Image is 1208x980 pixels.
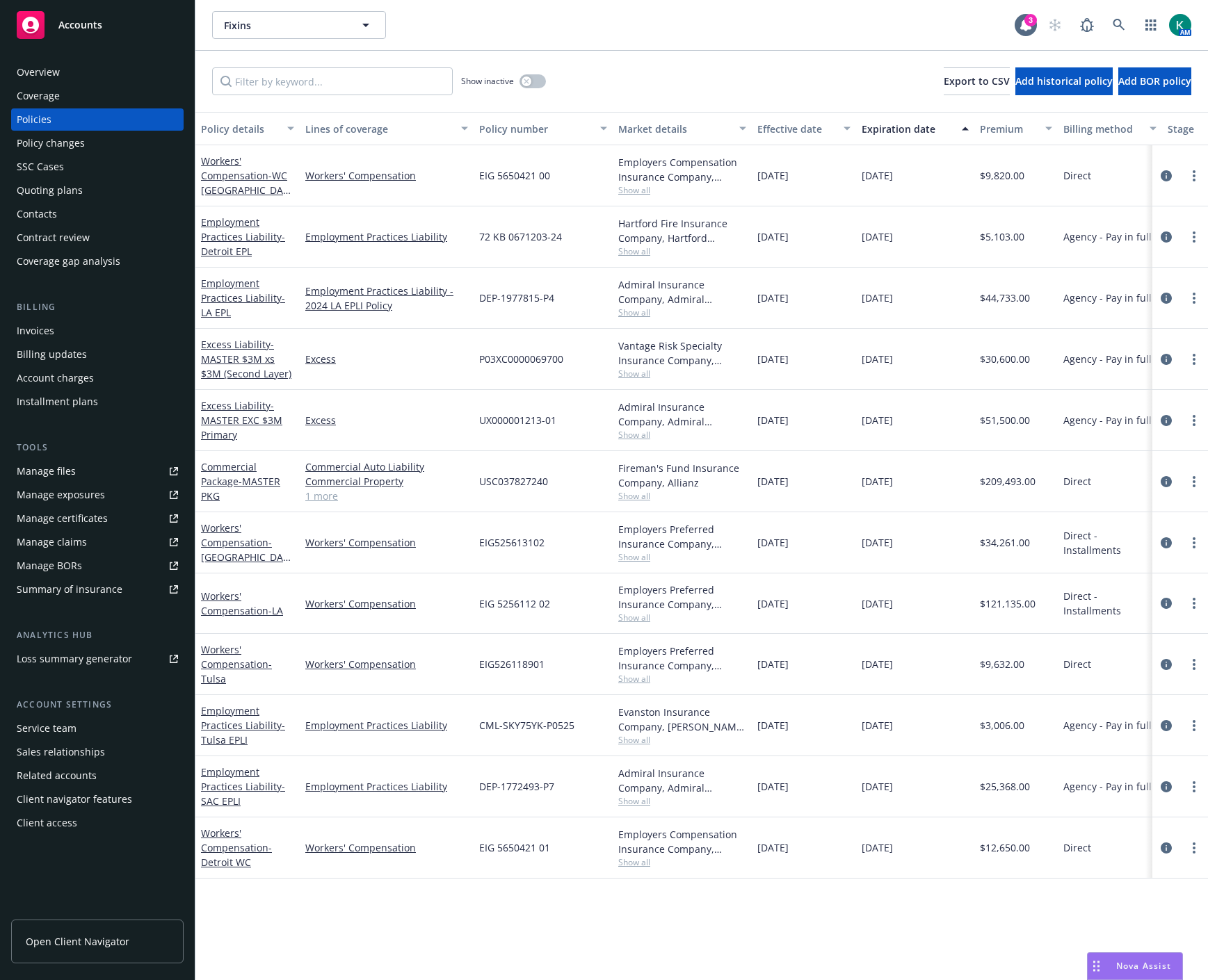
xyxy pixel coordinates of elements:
[11,6,184,44] a: Accounts
[1063,229,1152,244] span: Agency - Pay in full
[1186,168,1202,184] a: more
[11,391,184,413] a: Installment plans
[1158,351,1175,368] a: circleInformation
[11,250,184,272] a: Coverage gap analysis
[618,277,746,307] div: Admiral Insurance Company, Admiral Insurance Group ([PERSON_NAME] Corporation), RT Specialty Insu...
[17,108,51,131] div: Policies
[11,628,184,642] div: Analytics hub
[862,229,893,244] span: [DATE]
[11,441,184,455] div: Tools
[618,644,746,673] div: Employers Preferred Insurance Company, Employers Insurance Group
[1063,657,1091,671] span: Direct
[618,429,746,441] span: Show all
[980,718,1024,733] span: $3,006.00
[618,490,746,502] span: Show all
[305,168,468,183] a: Workers' Compensation
[17,531,87,553] div: Manage claims
[11,300,184,314] div: Billing
[17,648,132,670] div: Loss summary generator
[17,367,94,389] div: Account charges
[1063,528,1157,557] span: Direct - Installments
[1063,474,1091,489] span: Direct
[17,765,97,787] div: Related accounts
[17,343,87,366] div: Billing updates
[618,155,746,184] div: Employers Compensation Insurance Company, Employers Insurance Group
[11,788,184,810] a: Client navigator features
[17,507,108,530] div: Manage certificates
[479,779,554,794] span: DEP-1772493-P7
[11,203,184,225] a: Contacts
[479,352,563,366] span: P03XC0000069700
[618,734,746,746] span: Show all
[17,227,90,249] div: Contract review
[11,648,184,670] a: Loss summary generator
[201,460,280,503] a: Commercial Package
[1158,473,1175,490] a: circleInformation
[11,741,184,763] a: Sales relationships
[300,112,474,145] button: Lines of coverage
[11,460,184,482] a: Manage files
[618,400,746,429] div: Admiral Insurance Company, Admiral Insurance Group ([PERSON_NAME] Corporation), [GEOGRAPHIC_DATA]
[201,169,291,211] span: - WC [GEOGRAPHIC_DATA]
[17,788,132,810] div: Client navigator features
[305,779,468,794] a: Employment Practices Liability
[862,840,893,855] span: [DATE]
[17,555,82,577] div: Manage BORs
[305,718,468,733] a: Employment Practices Liability
[980,474,1036,489] span: $209,493.00
[201,122,279,136] div: Policy details
[1087,952,1183,980] button: Nova Assist
[980,596,1036,611] span: $121,135.00
[201,215,285,258] a: Employment Practices Liability
[618,245,746,257] span: Show all
[201,154,289,211] a: Workers' Compensation
[11,179,184,202] a: Quoting plans
[618,582,746,612] div: Employers Preferred Insurance Company, Employers Insurance Group
[618,612,746,623] span: Show all
[201,826,272,869] a: Workers' Compensation
[862,779,893,794] span: [DATE]
[618,827,746,856] div: Employers Compensation Insurance Company, Employers Insurance Group
[618,673,746,685] span: Show all
[17,460,76,482] div: Manage files
[17,391,98,413] div: Installment plans
[11,484,184,506] span: Manage exposures
[1186,656,1202,673] a: more
[862,474,893,489] span: [DATE]
[757,168,789,183] span: [DATE]
[618,338,746,368] div: Vantage Risk Specialty Insurance Company, Vantage Risk, Amwins
[479,840,550,855] span: EIG 5650421 01
[1105,11,1133,39] a: Search
[757,657,789,671] span: [DATE]
[1186,778,1202,795] a: more
[980,535,1030,550] span: $34,261.00
[11,108,184,131] a: Policies
[305,535,468,550] a: Workers' Compensation
[479,474,548,489] span: USC037827240
[618,368,746,379] span: Show all
[862,657,893,671] span: [DATE]
[17,203,57,225] div: Contacts
[11,61,184,83] a: Overview
[201,536,291,578] span: - [GEOGRAPHIC_DATA]
[1118,74,1191,88] span: Add BOR policy
[17,179,83,202] div: Quoting plans
[305,229,468,244] a: Employment Practices Liability
[944,74,1010,88] span: Export to CSV
[11,578,184,601] a: Summary of insurance
[479,413,556,427] span: UX000001213-01
[1186,290,1202,307] a: more
[1058,112,1162,145] button: Billing method
[618,307,746,318] span: Show all
[17,578,122,601] div: Summary of insurance
[757,291,789,305] span: [DATE]
[1063,352,1152,366] span: Agency - Pay in full
[618,766,746,795] div: Admiral Insurance Company, Admiral Insurance Group ([PERSON_NAME] Corporation), RT Specialty Insu...
[618,522,746,551] div: Employers Preferred Insurance Company, Employers Insurance Group
[757,718,789,733] span: [DATE]
[862,122,953,136] div: Expiration date
[479,122,592,136] div: Policy number
[862,596,893,611] span: [DATE]
[11,343,184,366] a: Billing updates
[862,352,893,366] span: [DATE]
